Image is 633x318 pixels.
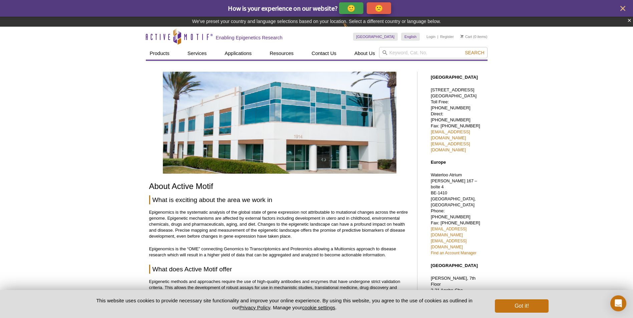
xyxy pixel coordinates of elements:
[460,34,472,39] a: Cart
[347,4,355,12] p: 🙂
[463,50,486,56] button: Search
[228,4,338,12] span: How is your experience on our website?
[401,33,420,41] a: English
[431,239,466,249] a: [EMAIL_ADDRESS][DOMAIN_NAME]
[216,35,283,41] h2: Enabling Epigenetics Research
[149,265,410,274] h2: What does Active Motif offer
[431,129,470,140] a: [EMAIL_ADDRESS][DOMAIN_NAME]
[495,299,548,313] button: Got it!
[627,17,631,24] button: ×
[266,47,298,60] a: Resources
[431,227,466,237] a: [EMAIL_ADDRESS][DOMAIN_NAME]
[353,33,398,41] a: [GEOGRAPHIC_DATA]
[431,251,477,255] a: Find an Account Manager
[431,75,478,80] strong: [GEOGRAPHIC_DATA]
[431,160,446,165] strong: Europe
[350,47,379,60] a: About Us
[239,305,270,310] a: Privacy Policy
[431,141,470,152] a: [EMAIL_ADDRESS][DOMAIN_NAME]
[437,33,438,41] li: |
[308,47,340,60] a: Contact Us
[85,297,484,311] p: This website uses cookies to provide necessary site functionality and improve your online experie...
[426,34,435,39] a: Login
[149,209,410,239] p: Epigenomics is the systematic analysis of the global state of gene expression not attributable to...
[619,4,627,13] button: close
[460,35,463,38] img: Your Cart
[302,305,335,310] button: cookie settings
[184,47,211,60] a: Services
[146,47,174,60] a: Products
[431,87,484,153] p: [STREET_ADDRESS] [GEOGRAPHIC_DATA] Toll Free: [PHONE_NUMBER] Direct: [PHONE_NUMBER] Fax: [PHONE_N...
[221,47,256,60] a: Applications
[431,179,477,207] span: [PERSON_NAME] 167 – boîte 4 BE-1410 [GEOGRAPHIC_DATA], [GEOGRAPHIC_DATA]
[149,195,410,204] h2: What is exciting about the area we work in
[375,4,383,12] p: 🙁
[440,34,454,39] a: Register
[431,172,484,256] p: Waterloo Atrium Phone: [PHONE_NUMBER] Fax: [PHONE_NUMBER]
[149,279,410,303] p: Epigenetic methods and approaches require the use of high-quality antibodies and enzymes that hav...
[149,246,410,258] p: Epigenomics is the “OME” connecting Genomics to Transcriptomics and Proteomics allowing a Multiom...
[379,47,488,58] input: Keyword, Cat. No.
[149,182,410,192] h1: About Active Motif
[343,22,361,37] img: Change Here
[465,50,484,55] span: Search
[431,263,478,268] strong: [GEOGRAPHIC_DATA]
[610,295,626,311] div: Open Intercom Messenger
[460,33,488,41] li: (0 items)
